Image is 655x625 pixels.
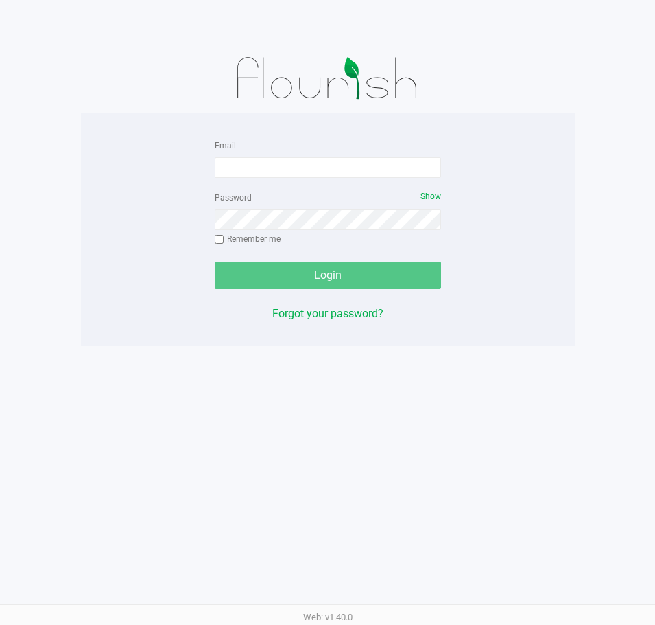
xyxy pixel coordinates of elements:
span: Show [420,192,441,201]
label: Password [215,192,252,204]
button: Forgot your password? [272,306,383,322]
input: Remember me [215,235,224,245]
span: Web: v1.40.0 [303,612,353,622]
label: Email [215,139,236,152]
label: Remember me [215,233,281,245]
